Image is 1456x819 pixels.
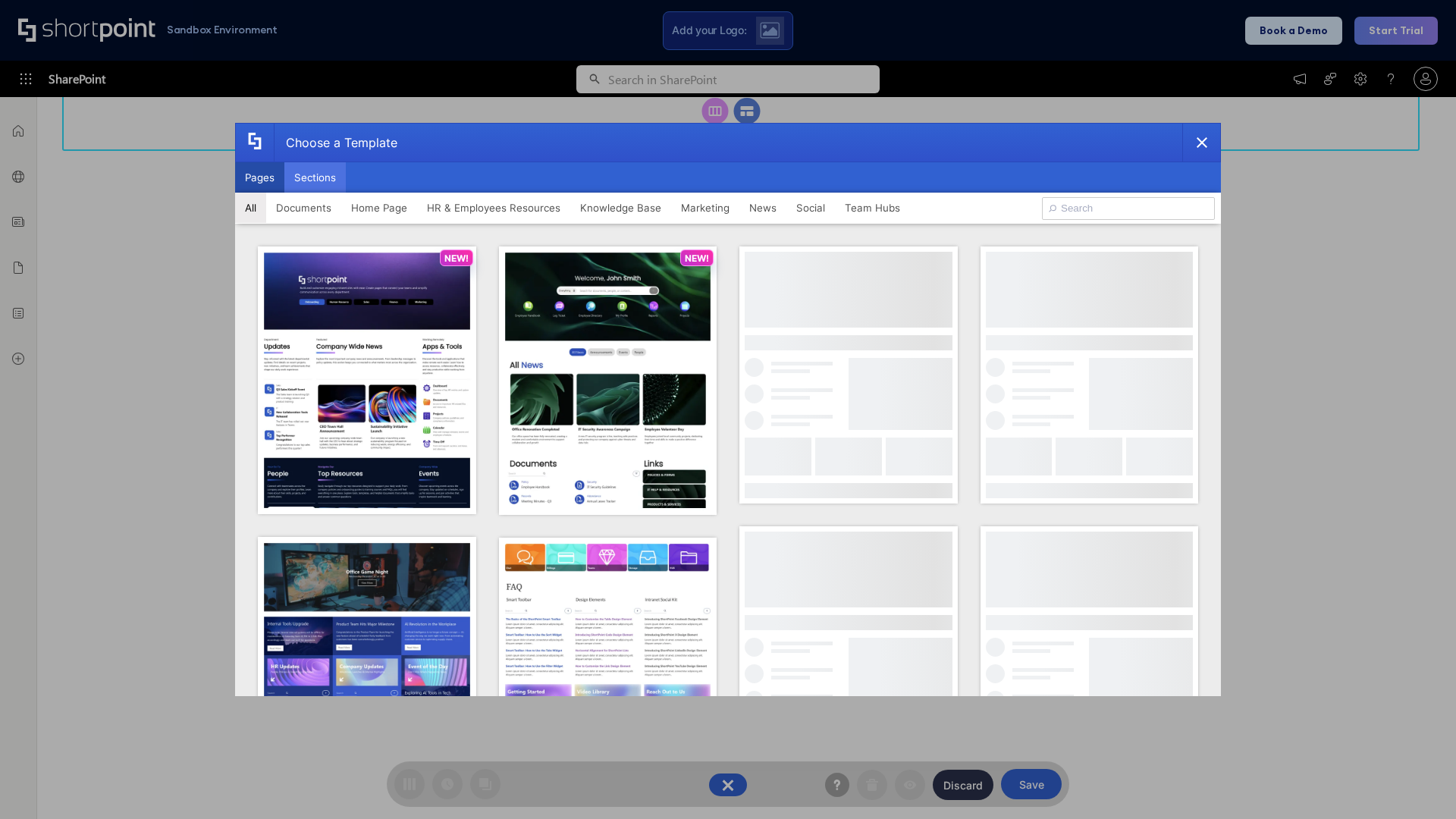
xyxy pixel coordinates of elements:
p: NEW! [685,253,709,264]
button: Documents [266,193,341,223]
button: HR & Employees Resources [417,193,570,223]
button: Knowledge Base [570,193,671,223]
button: News [739,193,786,223]
div: Choose a Template [274,124,397,162]
button: Home Page [341,193,417,223]
iframe: Chat Widget [1380,746,1456,819]
button: Sections [284,162,346,193]
button: Pages [235,162,284,193]
button: Marketing [671,193,739,223]
input: Search [1042,197,1215,220]
button: Team Hubs [835,193,910,223]
p: NEW! [444,253,469,264]
div: template selector [235,123,1221,696]
button: Social [786,193,835,223]
button: All [235,193,266,223]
